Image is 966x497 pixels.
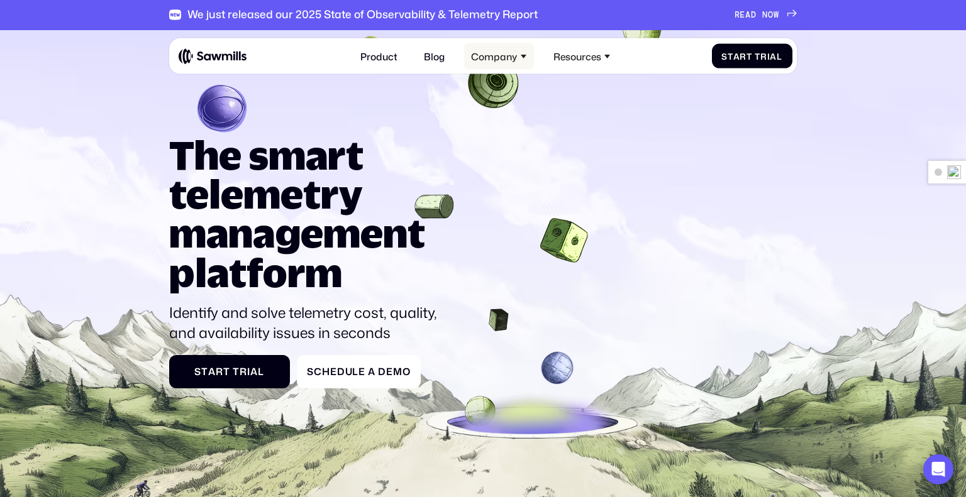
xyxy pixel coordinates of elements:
a: Product [353,43,405,69]
span: a [770,51,777,61]
span: u [345,366,353,377]
span: N [762,10,768,20]
span: t [728,51,733,61]
span: a [208,366,216,377]
span: S [194,366,201,377]
span: m [393,366,402,377]
span: o [402,366,411,377]
span: h [322,366,330,377]
div: Company [464,43,534,69]
span: a [733,51,740,61]
span: r [760,51,767,61]
span: A [745,10,751,20]
div: We just released our 2025 State of Observability & Telemetry Report [187,8,538,21]
span: a [368,366,375,377]
span: T [755,51,760,61]
span: R [735,10,740,20]
span: O [768,10,774,20]
a: Blog [417,43,452,69]
span: d [337,366,345,377]
span: l [352,366,358,377]
a: ScheduleaDemo [297,355,420,388]
span: e [386,366,393,377]
span: i [247,366,250,377]
span: i [767,51,770,61]
span: r [240,366,247,377]
span: D [378,366,386,377]
div: Open Intercom Messenger [923,454,953,484]
span: S [307,366,314,377]
span: t [747,51,752,61]
div: Resources [546,43,618,69]
span: a [250,366,258,377]
span: c [314,366,322,377]
h1: The smart telemetry management platform [169,135,449,292]
div: Resources [553,50,601,62]
span: l [258,366,264,377]
a: StartTrial [169,355,290,388]
span: S [721,51,728,61]
span: T [233,366,240,377]
span: l [777,51,782,61]
span: D [751,10,757,20]
span: t [223,366,230,377]
span: E [740,10,745,20]
a: READNOW [735,10,797,20]
span: t [201,366,208,377]
span: r [216,366,223,377]
p: Identify and solve telemetry cost, quality, and availability issues in seconds [169,302,449,343]
a: StartTrial [712,44,792,68]
span: e [330,366,337,377]
span: r [740,51,747,61]
span: e [358,366,365,377]
span: W [774,10,779,20]
div: Company [471,50,517,62]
